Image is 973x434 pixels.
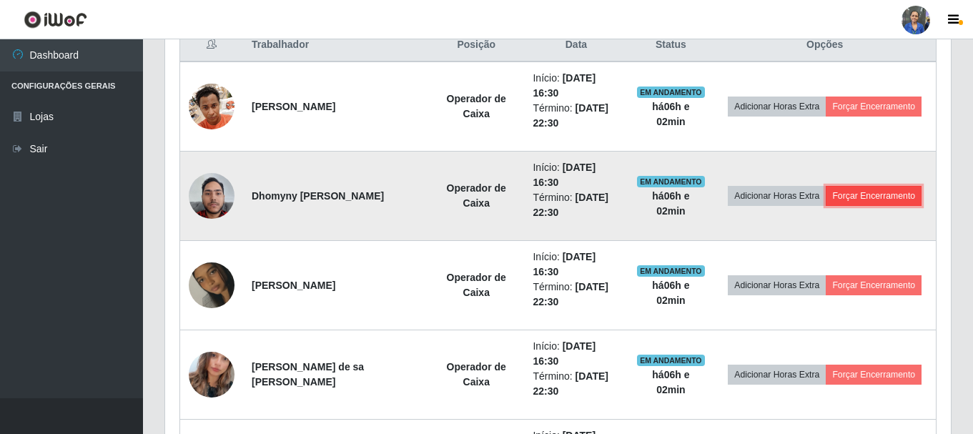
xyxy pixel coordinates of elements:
strong: [PERSON_NAME] de sa [PERSON_NAME] [252,361,364,388]
strong: há 06 h e 02 min [652,101,689,127]
th: Data [524,29,628,62]
li: Término: [533,280,619,310]
li: Início: [533,250,619,280]
strong: Operador de Caixa [447,272,506,298]
img: 1720441499263.jpeg [189,173,234,219]
span: EM ANDAMENTO [637,265,705,277]
time: [DATE] 16:30 [533,340,596,367]
strong: Operador de Caixa [447,361,506,388]
li: Início: [533,339,619,369]
time: [DATE] 16:30 [533,251,596,277]
strong: há 06 h e 02 min [652,369,689,395]
th: Trabalhador [243,29,428,62]
span: EM ANDAMENTO [637,355,705,366]
strong: há 06 h e 02 min [652,190,689,217]
button: Forçar Encerramento [826,275,922,295]
strong: Operador de Caixa [447,182,506,209]
button: Adicionar Horas Extra [728,97,826,117]
button: Forçar Encerramento [826,186,922,206]
th: Opções [713,29,936,62]
time: [DATE] 16:30 [533,162,596,188]
img: 1743766773792.jpeg [189,334,234,415]
th: Status [628,29,713,62]
span: EM ANDAMENTO [637,87,705,98]
strong: Operador de Caixa [447,93,506,119]
button: Adicionar Horas Extra [728,365,826,385]
span: EM ANDAMENTO [637,176,705,187]
button: Forçar Encerramento [826,365,922,385]
strong: [PERSON_NAME] [252,280,335,291]
li: Término: [533,101,619,131]
li: Término: [533,369,619,399]
button: Forçar Encerramento [826,97,922,117]
img: CoreUI Logo [24,11,87,29]
th: Posição [428,29,524,62]
img: 1734698192432.jpeg [189,245,234,326]
time: [DATE] 16:30 [533,72,596,99]
li: Término: [533,190,619,220]
button: Adicionar Horas Extra [728,275,826,295]
strong: Dhomyny [PERSON_NAME] [252,190,384,202]
strong: [PERSON_NAME] [252,101,335,112]
li: Início: [533,160,619,190]
li: Início: [533,71,619,101]
strong: há 06 h e 02 min [652,280,689,306]
img: 1703261513670.jpeg [189,76,234,137]
button: Adicionar Horas Extra [728,186,826,206]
